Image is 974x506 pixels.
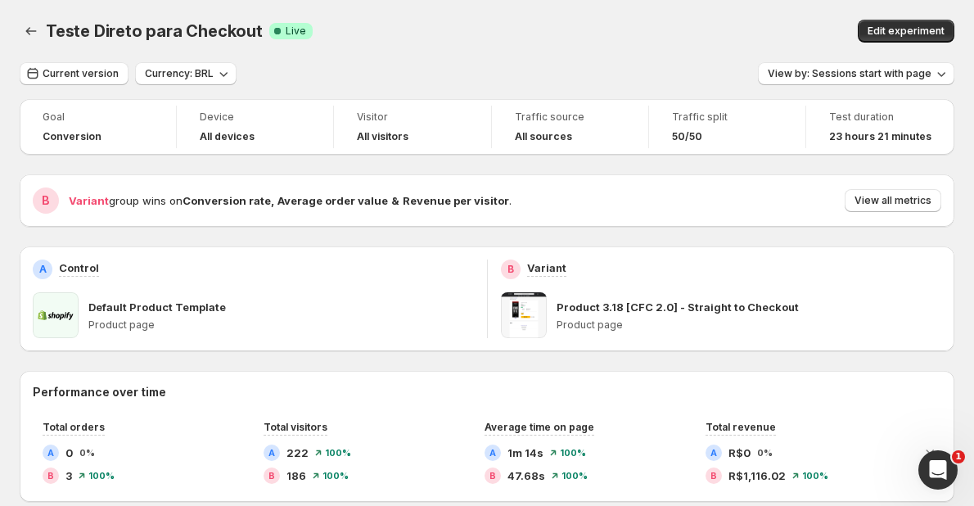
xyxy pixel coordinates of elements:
[757,448,773,458] span: 0%
[268,471,275,481] h2: B
[706,421,776,433] span: Total revenue
[758,62,954,85] button: View by: Sessions start with page
[515,130,572,143] h4: All sources
[286,468,306,484] span: 186
[88,471,115,481] span: 100%
[829,109,931,145] a: Test duration23 hours 21 minutes
[829,130,931,143] span: 23 hours 21 minutes
[42,192,50,209] h2: B
[43,109,153,145] a: GoalConversion
[557,319,942,332] p: Product page
[46,21,263,41] span: Teste Direto para Checkout
[728,445,751,461] span: R$0
[268,448,275,458] h2: A
[952,450,965,463] span: 1
[515,111,625,124] span: Traffic source
[20,62,129,85] button: Current version
[39,263,47,276] h2: A
[918,440,941,463] button: Expand chart
[69,194,109,207] span: Variant
[47,448,54,458] h2: A
[357,130,408,143] h4: All visitors
[501,292,547,338] img: Product 3.18 [CFC 2.0] - Straight to Checkout
[271,194,274,207] strong: ,
[489,448,496,458] h2: A
[200,109,310,145] a: DeviceAll devices
[43,111,153,124] span: Goal
[560,448,586,458] span: 100%
[286,25,306,38] span: Live
[507,468,545,484] span: 47.68s
[391,194,399,207] strong: &
[357,111,467,124] span: Visitor
[59,260,99,276] p: Control
[672,109,782,145] a: Traffic split50/50
[322,471,349,481] span: 100%
[515,109,625,145] a: Traffic sourceAll sources
[802,471,828,481] span: 100%
[65,468,72,484] span: 3
[33,292,79,338] img: Default Product Template
[485,421,594,433] span: Average time on page
[728,468,786,484] span: R$1,116.02
[65,445,73,461] span: 0
[20,20,43,43] button: Back
[868,25,945,38] span: Edit experiment
[507,263,514,276] h2: B
[357,109,467,145] a: VisitorAll visitors
[69,194,512,207] span: group wins on .
[829,111,931,124] span: Test duration
[325,448,351,458] span: 100%
[286,445,309,461] span: 222
[43,421,105,433] span: Total orders
[277,194,388,207] strong: Average order value
[183,194,271,207] strong: Conversion rate
[200,111,310,124] span: Device
[710,448,717,458] h2: A
[47,471,54,481] h2: B
[557,299,799,315] p: Product 3.18 [CFC 2.0] - Straight to Checkout
[135,62,237,85] button: Currency: BRL
[858,20,954,43] button: Edit experiment
[200,130,255,143] h4: All devices
[489,471,496,481] h2: B
[527,260,566,276] p: Variant
[79,448,95,458] span: 0%
[43,67,119,80] span: Current version
[672,111,782,124] span: Traffic split
[43,130,101,143] span: Conversion
[264,421,327,433] span: Total visitors
[561,471,588,481] span: 100%
[403,194,509,207] strong: Revenue per visitor
[88,299,226,315] p: Default Product Template
[918,450,958,490] iframe: Intercom live chat
[855,194,931,207] span: View all metrics
[33,384,941,400] h2: Performance over time
[88,319,474,332] p: Product page
[768,67,931,80] span: View by: Sessions start with page
[507,445,543,461] span: 1m 14s
[845,189,941,212] button: View all metrics
[672,130,702,143] span: 50/50
[710,471,717,481] h2: B
[145,67,214,80] span: Currency: BRL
